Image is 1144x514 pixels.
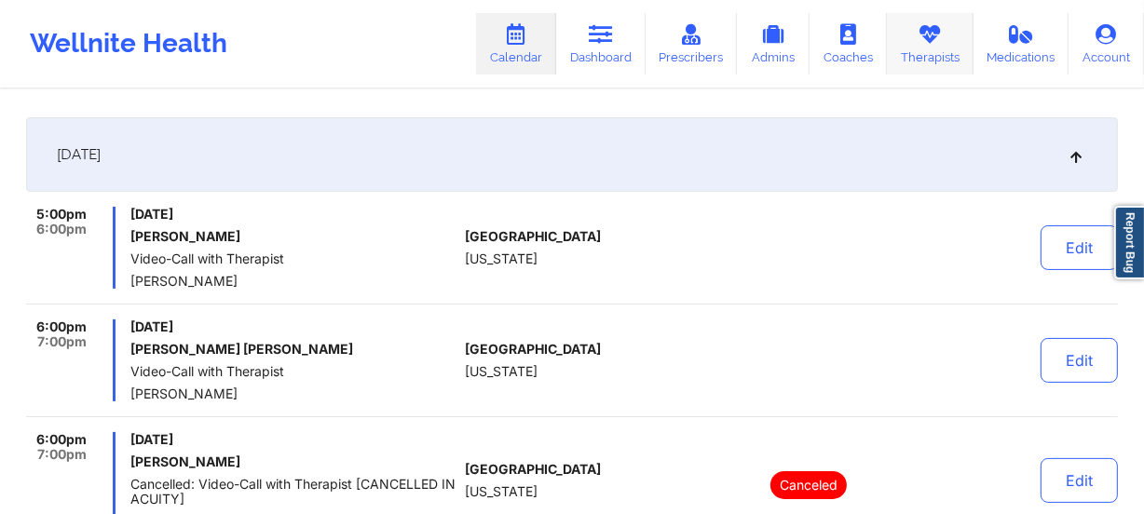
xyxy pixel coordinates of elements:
[130,386,457,401] span: [PERSON_NAME]
[465,342,601,357] span: [GEOGRAPHIC_DATA]
[57,145,101,164] span: [DATE]
[1114,206,1144,279] a: Report Bug
[130,477,457,507] span: Cancelled: Video-Call with Therapist [CANCELLED IN ACUITY]
[556,13,646,74] a: Dashboard
[1041,458,1118,503] button: Edit
[770,471,847,499] p: Canceled
[737,13,810,74] a: Admins
[36,207,87,222] span: 5:00pm
[646,13,738,74] a: Prescribers
[465,462,601,477] span: [GEOGRAPHIC_DATA]
[130,251,457,266] span: Video-Call with Therapist
[1069,13,1144,74] a: Account
[130,207,457,222] span: [DATE]
[465,484,538,499] span: [US_STATE]
[476,13,556,74] a: Calendar
[130,274,457,289] span: [PERSON_NAME]
[1041,338,1118,383] button: Edit
[130,432,457,447] span: [DATE]
[1041,225,1118,270] button: Edit
[37,447,87,462] span: 7:00pm
[465,229,601,244] span: [GEOGRAPHIC_DATA]
[130,342,457,357] h6: [PERSON_NAME] [PERSON_NAME]
[810,13,887,74] a: Coaches
[36,319,87,334] span: 6:00pm
[130,454,457,469] h6: [PERSON_NAME]
[130,229,457,244] h6: [PERSON_NAME]
[130,319,457,334] span: [DATE]
[130,364,457,379] span: Video-Call with Therapist
[887,13,974,74] a: Therapists
[36,222,87,237] span: 6:00pm
[465,251,538,266] span: [US_STATE]
[974,13,1069,74] a: Medications
[465,364,538,379] span: [US_STATE]
[36,432,87,447] span: 6:00pm
[37,334,87,349] span: 7:00pm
